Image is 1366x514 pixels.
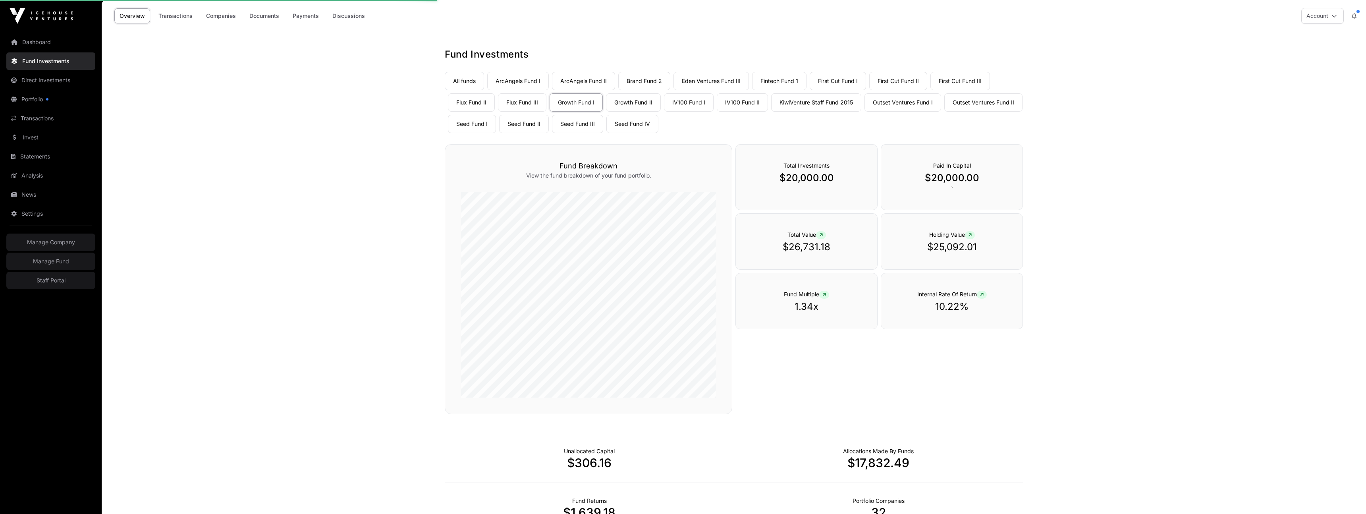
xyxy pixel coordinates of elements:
[6,253,95,270] a: Manage Fund
[810,72,866,90] a: First Cut Fund I
[6,186,95,203] a: News
[461,172,716,180] p: View the fund breakdown of your fund portfolio.
[6,52,95,70] a: Fund Investments
[673,72,749,90] a: Eden Ventures Fund III
[618,72,670,90] a: Brand Fund 2
[448,93,495,112] a: Flux Fund II
[445,72,484,90] a: All funds
[752,241,861,253] p: $26,731.18
[917,291,987,298] span: Internal Rate Of Return
[6,272,95,289] a: Staff Portal
[6,91,95,108] a: Portfolio
[783,162,830,169] span: Total Investments
[487,72,549,90] a: ArcAngels Fund I
[6,167,95,184] a: Analysis
[664,93,714,112] a: IV100 Fund I
[930,72,990,90] a: First Cut Fund III
[499,115,549,133] a: Seed Fund II
[6,71,95,89] a: Direct Investments
[572,497,607,505] p: Realised Returns from Funds
[771,93,861,112] a: KiwiVenture Staff Fund 2015
[6,148,95,165] a: Statements
[6,129,95,146] a: Invest
[897,300,1007,313] p: 10.22%
[843,447,914,455] p: Capital Deployed Into Companies
[787,231,826,238] span: Total Value
[448,115,496,133] a: Seed Fund I
[933,162,971,169] span: Paid In Capital
[734,456,1023,470] p: $17,832.49
[6,33,95,51] a: Dashboard
[853,497,905,505] p: Number of Companies Deployed Into
[153,8,198,23] a: Transactions
[327,8,370,23] a: Discussions
[929,231,975,238] span: Holding Value
[752,300,861,313] p: 1.34x
[10,8,73,24] img: Icehouse Ventures Logo
[606,93,661,112] a: Growth Fund II
[498,93,546,112] a: Flux Fund III
[1301,8,1344,24] button: Account
[114,8,150,23] a: Overview
[869,72,927,90] a: First Cut Fund II
[244,8,284,23] a: Documents
[944,93,1023,112] a: Outset Ventures Fund II
[550,93,603,112] a: Growth Fund I
[552,115,603,133] a: Seed Fund III
[461,160,716,172] h3: Fund Breakdown
[881,144,1023,210] div: `
[897,241,1007,253] p: $25,092.01
[864,93,941,112] a: Outset Ventures Fund I
[897,172,1007,184] p: $20,000.00
[784,291,829,298] span: Fund Multiple
[752,172,861,184] p: $20,000.00
[606,115,658,133] a: Seed Fund IV
[445,456,734,470] p: $306.16
[287,8,324,23] a: Payments
[752,72,806,90] a: Fintech Fund 1
[201,8,241,23] a: Companies
[6,205,95,222] a: Settings
[552,72,615,90] a: ArcAngels Fund II
[6,110,95,127] a: Transactions
[717,93,768,112] a: IV100 Fund II
[1326,476,1366,514] iframe: Chat Widget
[6,234,95,251] a: Manage Company
[564,447,615,455] p: Cash not yet allocated
[445,48,1023,61] h1: Fund Investments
